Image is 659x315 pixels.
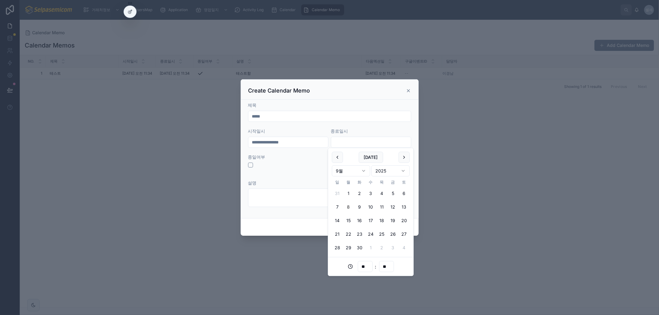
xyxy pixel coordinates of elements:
button: 2025년 9월 17일 수요일 [365,215,376,226]
span: 종료일시 [331,128,348,134]
button: 2025년 9월 10일 수요일 [365,201,376,213]
button: 2025년 10월 2일 목요일 [376,242,387,253]
button: 2025년 9월 30일 화요일 [354,242,365,253]
button: 2025년 9월 15일 월요일 [343,215,354,226]
button: 2025년 9월 20일 토요일 [399,215,410,226]
button: 2025년 9월 28일 일요일 [332,242,343,253]
button: 2025년 9월 9일 화요일 [354,201,365,213]
button: Today, 2025년 9월 8일 월요일 [343,201,354,213]
table: 9월 2025 [332,179,410,253]
button: 2025년 9월 7일 일요일 [332,201,343,213]
h3: Create Calendar Memo [248,87,310,94]
span: 시작일시 [248,128,265,134]
button: 2025년 10월 4일 토요일 [399,242,410,253]
button: 2025년 9월 14일 일요일 [332,215,343,226]
th: 토요일 [399,179,410,185]
th: 수요일 [365,179,376,185]
button: 2025년 9월 13일 토요일 [399,201,410,213]
button: 2025년 9월 29일 월요일 [343,242,354,253]
th: 화요일 [354,179,365,185]
button: 2025년 9월 18일 목요일 [376,215,387,226]
button: 2025년 9월 3일 수요일 [365,188,376,199]
button: 2025년 9월 26일 금요일 [387,229,399,240]
button: 2025년 9월 2일 화요일 [354,188,365,199]
th: 목요일 [376,179,387,185]
button: 2025년 8월 31일 일요일 [332,188,343,199]
button: 2025년 9월 27일 토요일 [399,229,410,240]
button: 2025년 9월 5일 금요일 [387,188,399,199]
button: 2025년 9월 25일 목요일 [376,229,387,240]
th: 월요일 [343,179,354,185]
span: 종일여부 [248,154,265,160]
button: 2025년 9월 12일 금요일 [387,201,399,213]
button: 2025년 9월 1일 월요일 [343,188,354,199]
button: 2025년 9월 6일 토요일 [399,188,410,199]
th: 금요일 [387,179,399,185]
button: 2025년 9월 4일 목요일 [376,188,387,199]
span: 제목 [248,102,257,108]
button: 2025년 9월 16일 화요일 [354,215,365,226]
button: 2025년 9월 21일 일요일 [332,229,343,240]
button: 2025년 9월 11일 목요일 [376,201,387,213]
button: 2025년 9월 22일 월요일 [343,229,354,240]
button: 2025년 9월 19일 금요일 [387,215,399,226]
div: : [332,261,410,272]
th: 일요일 [332,179,343,185]
span: 설명 [248,180,257,185]
button: [DATE] [359,152,383,163]
button: 2025년 10월 3일 금요일 [387,242,399,253]
button: 2025년 10월 1일 수요일 [365,242,376,253]
button: 2025년 9월 23일 화요일 [354,229,365,240]
button: 2025년 9월 24일 수요일 [365,229,376,240]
